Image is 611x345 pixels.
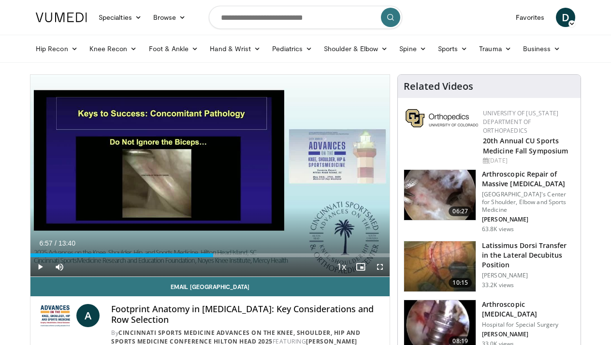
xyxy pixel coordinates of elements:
[473,39,517,58] a: Trauma
[406,109,478,127] img: 355603a8-37da-49b6-856f-e00d7e9307d3.png.150x105_q85_autocrop_double_scale_upscale_version-0.2.png
[404,241,476,291] img: 38501_0000_3.png.150x105_q85_crop-smart_upscale.jpg
[482,169,575,189] h3: Arthroscopic Repair of Massive [MEDICAL_DATA]
[556,8,575,27] a: D
[30,75,390,277] video-js: Video Player
[58,239,75,247] span: 13:40
[404,169,575,233] a: 06:27 Arthroscopic Repair of Massive [MEDICAL_DATA] [GEOGRAPHIC_DATA]'s Center for Shoulder, Elbo...
[482,331,575,338] p: [PERSON_NAME]
[36,13,87,22] img: VuMedi Logo
[483,109,558,135] a: University of [US_STATE] Department of Orthopaedics
[204,39,266,58] a: Hand & Wrist
[30,253,390,257] div: Progress Bar
[404,81,473,92] h4: Related Videos
[30,39,84,58] a: Hip Recon
[84,39,143,58] a: Knee Recon
[393,39,432,58] a: Spine
[517,39,567,58] a: Business
[332,257,351,276] button: Playback Rate
[93,8,147,27] a: Specialties
[482,225,514,233] p: 63.8K views
[30,277,390,296] a: Email [GEOGRAPHIC_DATA]
[209,6,402,29] input: Search topics, interventions
[111,304,382,325] h4: Footprint Anatomy in [MEDICAL_DATA]: Key Considerations and Row Selection
[449,278,472,288] span: 10:15
[482,321,575,329] p: Hospital for Special Surgery
[482,300,575,319] h3: Arthroscopic [MEDICAL_DATA]
[482,241,575,270] h3: Latissimus Dorsi Transfer in the Lateral Decubitus Position
[483,156,573,165] div: [DATE]
[39,239,52,247] span: 6:57
[266,39,318,58] a: Pediatrics
[482,272,575,279] p: [PERSON_NAME]
[318,39,393,58] a: Shoulder & Elbow
[404,170,476,220] img: 281021_0002_1.png.150x105_q85_crop-smart_upscale.jpg
[482,281,514,289] p: 33.2K views
[449,207,472,216] span: 06:27
[30,257,50,276] button: Play
[147,8,192,27] a: Browse
[370,257,390,276] button: Fullscreen
[38,304,73,327] img: Cincinnati Sports Medicine Advances on the Knee, Shoulder, Hip and Sports Medicine Conference Hil...
[50,257,69,276] button: Mute
[351,257,370,276] button: Enable picture-in-picture mode
[482,191,575,214] p: [GEOGRAPHIC_DATA]'s Center for Shoulder, Elbow and Sports Medicine
[143,39,204,58] a: Foot & Ankle
[510,8,550,27] a: Favorites
[76,304,100,327] a: A
[55,239,57,247] span: /
[432,39,474,58] a: Sports
[404,241,575,292] a: 10:15 Latissimus Dorsi Transfer in the Lateral Decubitus Position [PERSON_NAME] 33.2K views
[482,216,575,223] p: [PERSON_NAME]
[483,136,568,155] a: 20th Annual CU Sports Medicine Fall Symposium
